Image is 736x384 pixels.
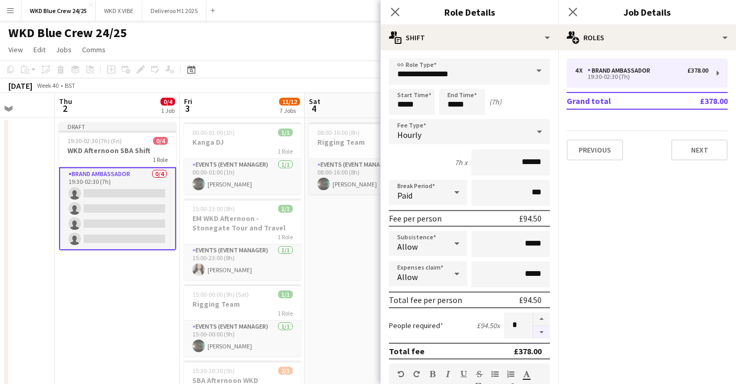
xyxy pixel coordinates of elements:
h3: Role Details [381,5,558,19]
span: View [8,45,23,54]
td: Grand total [567,92,665,109]
app-card-role: Events (Event Manager)1/100:00-01:00 (1h)[PERSON_NAME] [184,159,301,194]
div: Roles [558,25,736,50]
button: Text Color [523,370,530,378]
button: Previous [567,139,623,160]
td: £378.00 [665,92,728,109]
h3: WKD Afternoon SBA Shift [59,146,176,155]
span: 1/1 [278,290,293,298]
app-card-role: Events (Event Manager)1/108:00-16:00 (8h)[PERSON_NAME] [309,159,426,194]
button: Unordered List [491,370,499,378]
span: 1/1 [278,205,293,213]
button: Strikethrough [476,370,483,378]
app-job-card: 00:00-01:00 (1h)1/1Kanga DJ1 RoleEvents (Event Manager)1/100:00-01:00 (1h)[PERSON_NAME] [184,122,301,194]
button: Ordered List [507,370,514,378]
span: 1 Role [278,147,293,155]
app-job-card: 15:00-23:00 (8h)1/1EM WKD Afternoon - Stonegate Tour and Travel1 RoleEvents (Event Manager)1/115:... [184,199,301,280]
div: [DATE] [8,80,32,91]
div: 7 Jobs [280,107,300,114]
span: Sat [309,97,320,106]
button: Increase [533,312,550,326]
span: 1 Role [153,156,168,164]
a: Edit [29,43,50,56]
button: WKD X VIBE [96,1,142,21]
div: Draft [59,122,176,131]
div: £94.50 [519,295,542,305]
span: 1/1 [278,129,293,136]
button: Undo [397,370,405,378]
span: 00:00-01:00 (1h) [192,129,235,136]
h3: Kanga DJ [184,137,301,147]
span: 4 [307,102,320,114]
app-job-card: Draft19:30-02:30 (7h) (Fri)0/4WKD Afternoon SBA Shift1 RoleBrand Ambassador0/419:30-02:30 (7h) [59,122,176,250]
div: £378.00 [514,346,542,356]
span: 08:00-16:00 (8h) [317,129,360,136]
span: 15:00-00:00 (9h) (Sat) [192,290,249,298]
div: £94.50 x [477,321,500,330]
app-card-role: Brand Ambassador0/419:30-02:30 (7h) [59,167,176,250]
a: View [4,43,27,56]
span: Thu [59,97,72,106]
span: Fri [184,97,192,106]
span: 1 Role [278,233,293,241]
div: 7h x [455,158,467,167]
div: (7h) [489,97,501,107]
span: 0/4 [160,98,175,106]
div: £94.50 [519,213,542,224]
span: Paid [397,190,412,201]
span: 11/12 [279,98,300,106]
div: Brand Ambassador [588,67,654,74]
div: Fee per person [389,213,442,224]
h3: Job Details [558,5,736,19]
button: Next [671,139,728,160]
button: Bold [429,370,436,378]
app-job-card: 08:00-16:00 (8h)1/1Rigging Team1 RoleEvents (Event Manager)1/108:00-16:00 (8h)[PERSON_NAME] [309,122,426,194]
span: 3 [182,102,192,114]
app-card-role: Events (Event Manager)1/115:00-00:00 (9h)[PERSON_NAME] [184,321,301,356]
span: Comms [82,45,106,54]
span: 2 [57,102,72,114]
div: 4 x [575,67,588,74]
h1: WKD Blue Crew 24/25 [8,25,127,41]
h3: Rigging Team [309,137,426,147]
div: 19:30-02:30 (7h) [575,74,708,79]
div: 1 Job [161,107,175,114]
span: 15:30-20:30 (5h) [192,367,235,375]
div: Shift [381,25,558,50]
button: Underline [460,370,467,378]
span: 0/4 [153,137,168,145]
span: Allow [397,272,418,282]
div: Total fee [389,346,424,356]
label: People required [389,321,443,330]
span: 15:00-23:00 (8h) [192,205,235,213]
h3: EM WKD Afternoon - Stonegate Tour and Travel [184,214,301,232]
div: BST [65,82,75,89]
app-card-role: Events (Event Manager)1/115:00-23:00 (8h)[PERSON_NAME] [184,245,301,280]
div: Total fee per person [389,295,462,305]
span: 19:30-02:30 (7h) (Fri) [67,137,122,145]
span: Jobs [56,45,72,54]
span: Edit [33,45,45,54]
button: Redo [413,370,420,378]
app-job-card: 15:00-00:00 (9h) (Sat)1/1Rigging Team1 RoleEvents (Event Manager)1/115:00-00:00 (9h)[PERSON_NAME] [184,284,301,356]
button: Italic [444,370,452,378]
span: 2/3 [278,367,293,375]
a: Comms [78,43,110,56]
span: Allow [397,241,418,252]
span: Week 40 [34,82,61,89]
button: Deliveroo H1 2025 [142,1,206,21]
button: WKD Blue Crew 24/25 [21,1,96,21]
h3: Rigging Team [184,299,301,309]
span: 1 Role [278,309,293,317]
button: Decrease [533,326,550,339]
a: Jobs [52,43,76,56]
div: £378.00 [687,67,708,74]
span: Hourly [397,130,421,140]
